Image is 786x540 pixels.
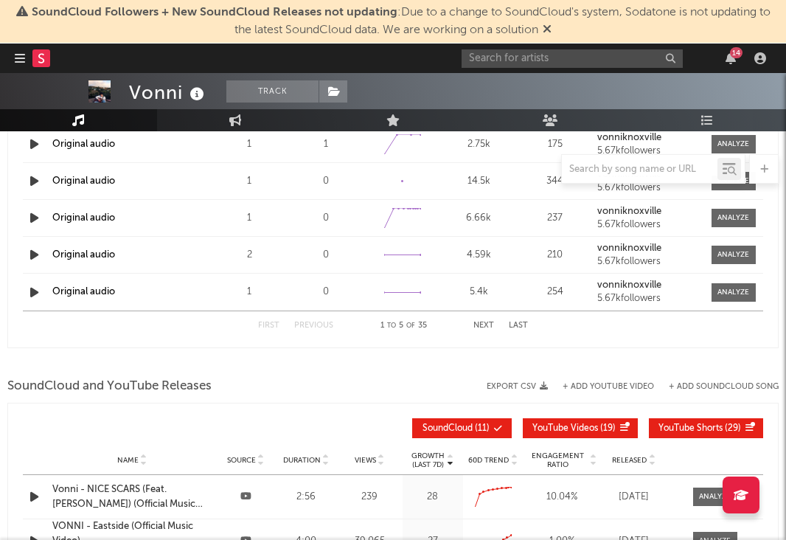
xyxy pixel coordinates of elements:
[422,424,490,433] span: ( 11 )
[487,382,548,391] button: Export CSV
[411,451,445,460] p: Growth
[527,451,588,469] span: Engagement Ratio
[527,490,597,505] div: 10.04 %
[215,285,285,300] div: 1
[649,418,763,438] button: YouTube Shorts(29)
[355,456,376,465] span: Views
[605,490,664,505] div: [DATE]
[291,285,361,300] div: 0
[597,133,661,142] strong: vonniknoxville
[406,490,459,505] div: 28
[215,248,285,263] div: 2
[658,424,741,433] span: ( 29 )
[563,383,654,391] button: + Add YouTube Video
[521,211,590,226] div: 237
[291,248,361,263] div: 0
[726,52,736,64] button: 14
[227,456,256,465] span: Source
[521,248,590,263] div: 210
[612,456,647,465] span: Released
[597,243,661,253] strong: vonniknoxville
[597,133,700,143] a: vonniknoxville
[291,211,361,226] div: 0
[597,294,700,304] div: 5.67k followers
[52,482,212,511] a: Vonni - NICE SCARS (Feat. [PERSON_NAME]) (Official Music Video)
[444,211,513,226] div: 6.66k
[444,285,513,300] div: 5.4k
[52,139,115,149] a: Original audio
[562,164,717,176] input: Search by song name or URL
[597,207,661,216] strong: vonniknoxville
[548,383,654,391] div: + Add YouTube Video
[129,80,208,105] div: Vonni
[52,250,115,260] a: Original audio
[283,456,321,465] span: Duration
[597,257,700,267] div: 5.67k followers
[363,317,444,335] div: 1 5 35
[521,137,590,152] div: 175
[597,207,700,217] a: vonniknoxville
[279,490,333,505] div: 2:56
[291,137,361,152] div: 1
[406,322,415,329] span: of
[597,183,700,193] div: 5.67k followers
[523,418,638,438] button: YouTube Videos(19)
[226,80,319,103] button: Track
[597,280,700,291] a: vonniknoxville
[444,248,513,263] div: 4.59k
[597,220,700,230] div: 5.67k followers
[32,7,397,18] span: SoundCloud Followers + New SoundCloud Releases not updating
[52,213,115,223] a: Original audio
[215,137,285,152] div: 1
[532,424,598,433] span: YouTube Videos
[509,322,528,330] button: Last
[117,456,139,465] span: Name
[658,424,723,433] span: YouTube Shorts
[411,460,445,469] p: (Last 7d)
[532,424,616,433] span: ( 19 )
[412,418,512,438] button: SoundCloud(11)
[444,137,513,152] div: 2.75k
[462,49,683,68] input: Search for artists
[7,378,212,395] span: SoundCloud and YouTube Releases
[597,146,700,156] div: 5.67k followers
[543,24,552,36] span: Dismiss
[597,243,700,254] a: vonniknoxville
[422,424,473,433] span: SoundCloud
[468,456,509,465] span: 60D Trend
[521,285,590,300] div: 254
[294,322,333,330] button: Previous
[52,176,115,186] a: Original audio
[258,322,279,330] button: First
[340,490,398,505] div: 239
[215,211,285,226] div: 1
[52,287,115,297] a: Original audio
[654,383,779,391] button: + Add SoundCloud Song
[387,322,396,329] span: to
[597,280,661,290] strong: vonniknoxville
[669,383,779,391] button: + Add SoundCloud Song
[473,322,494,330] button: Next
[730,47,742,58] div: 14
[32,7,771,36] span: : Due to a change to SoundCloud's system, Sodatone is not updating to the latest SoundCloud data....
